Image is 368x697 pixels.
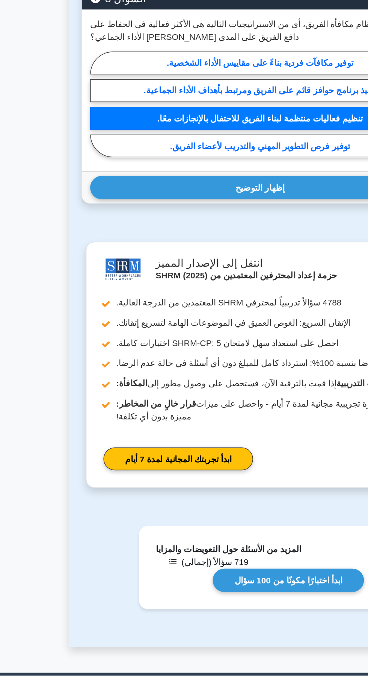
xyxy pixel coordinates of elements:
[86,139,282,155] font: تنظيم حفل توزيع جوائز على مستوى الشركة للاحتفال بنجاح الفريق وتوفير فرص التطوير المهني.
[151,621,258,638] a: ابدأ اختبارًا مكونًا من 100 سؤال
[102,280,266,286] font: تنفيذ برنامج حوافز قائم على الفريق ومرتبط بأهداف الأداء الجماعية.
[120,319,247,325] font: توفير فرص التطوير المهني والتدريب لأعضاء الفريق.
[88,110,280,126] font: تقديم مكافآت الأداء الفردية بالإضافة إلى رسائل الشكر الشخصية لكل عضو في الفريق.
[74,214,104,222] font: السؤال 3
[64,233,292,248] font: عند تصميم نظام مكافأة الفريق، أي من الاستراتيجيات التالية هي الأكثر فعالية في الحفاظ على دافع الف...
[64,343,304,360] button: إظهار التوضيح
[73,536,179,552] a: ابدأ تجربتك المجانية لمدة 7 أيام
[118,260,250,267] font: توفير مكافآت فردية بناءً على مقاييس الأداء الشخصية.
[95,71,273,77] font: تنفيذ برنامج تقدير الفريق من خلال الاعتراف العلني والمكافآت المشتركة.
[167,349,201,355] font: إظهار التوضيح
[74,24,117,32] font: السؤال الثاني
[64,43,278,59] font: يسعى قسم الموارد البشرية لديكم إلى تعزيز تحفيز الفريق بعد إنجاز مشروع ناجح. ما هي استراتيجية مكاف...
[64,173,304,189] button: إظهار التوضيح
[86,90,282,97] font: تنظيم رحلة جماعية للفريق إلى حدث محلي وتوزيع شهادات الإنجاز على كل عضو.
[167,178,201,184] font: إظهار التوضيح
[112,299,257,306] font: تنظيم فعاليات منتظمة لبناء الفريق للاحتفال بالإنجازات معًا.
